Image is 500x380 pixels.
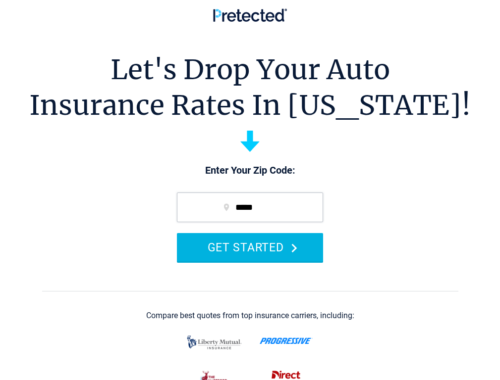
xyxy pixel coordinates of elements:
input: zip code [177,192,323,222]
img: liberty [184,331,244,354]
img: Pretected Logo [213,8,287,22]
div: Compare best quotes from top insurance carriers, including: [146,311,354,320]
h1: Let's Drop Your Auto Insurance Rates In [US_STATE]! [29,52,471,123]
p: Enter Your Zip Code: [167,164,333,178]
button: GET STARTED [177,233,323,261]
img: progressive [260,337,313,344]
